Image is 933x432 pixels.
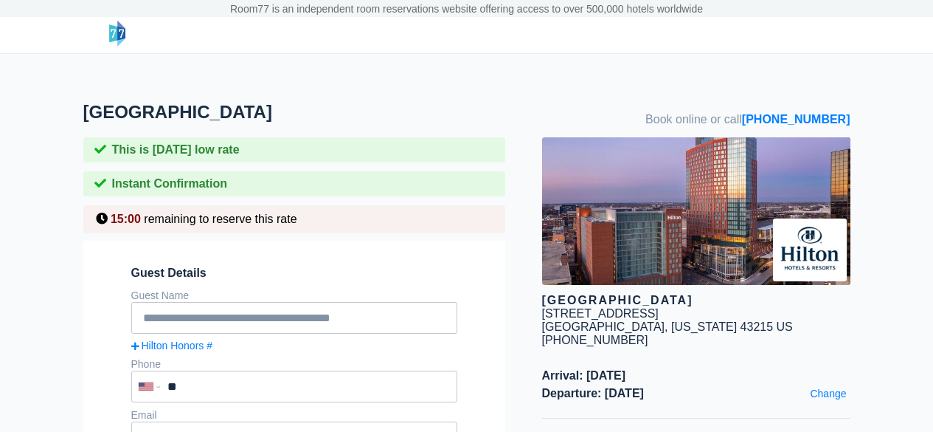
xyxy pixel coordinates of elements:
[542,137,850,285] img: hotel image
[131,267,457,280] span: Guest Details
[645,113,850,126] span: Book online or call
[83,137,505,162] div: This is [DATE] low rate
[542,320,668,333] span: [GEOGRAPHIC_DATA],
[542,294,850,307] div: [GEOGRAPHIC_DATA]
[671,320,737,333] span: [US_STATE]
[542,369,850,383] span: Arrival: [DATE]
[109,21,125,47] img: logo-header-small.png
[83,171,505,196] div: Instant Confirmation
[740,320,774,333] span: 43215
[133,372,164,401] div: United States: +1
[131,409,157,421] label: Email
[83,102,542,123] h1: [GEOGRAPHIC_DATA]
[111,213,141,225] span: 15:00
[144,213,296,225] span: remaining to reserve this rate
[806,384,850,403] a: Change
[131,289,190,301] label: Guest Name
[131,340,457,352] a: Hilton Honors #
[131,358,161,370] label: Phone
[773,219,847,281] img: Brand logo for Hilton Columbus Downtown
[542,387,850,400] span: Departure: [DATE]
[742,113,850,126] a: [PHONE_NUMBER]
[542,307,659,320] div: [STREET_ADDRESS]
[777,320,793,333] span: US
[542,334,850,347] div: [PHONE_NUMBER]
